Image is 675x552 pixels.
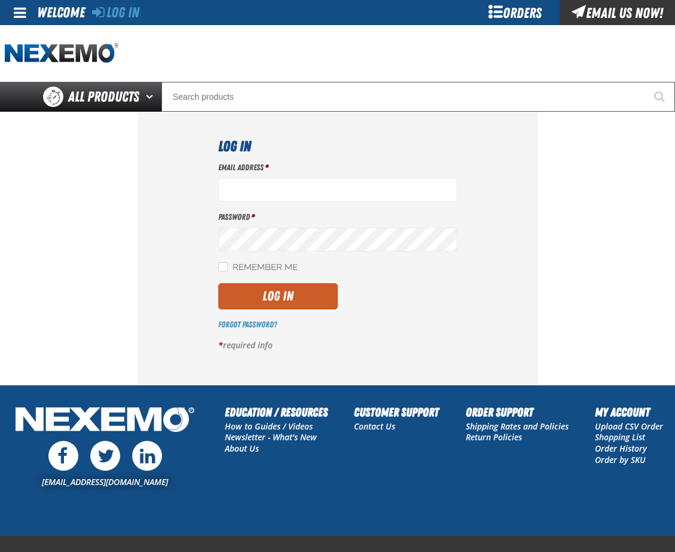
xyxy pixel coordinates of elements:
label: Remember Me [218,262,298,274]
a: Shipping Rates and Policies [466,421,569,432]
h2: My Account [595,403,663,421]
a: How to Guides / Videos [225,421,313,432]
a: Forgot Password? [218,320,277,329]
h1: Log In [218,136,457,157]
a: Order History [595,443,647,454]
img: Nexemo logo [5,43,118,64]
span: All Products [68,86,139,108]
a: Newsletter - What's New [225,431,317,443]
button: Open All Products pages [142,82,161,112]
label: Email Address [218,162,457,173]
h2: Education / Resources [225,403,328,421]
a: About Us [225,443,259,454]
a: Shopping List [595,431,645,443]
a: Home [5,43,118,64]
h2: Order Support [466,403,569,421]
label: Password [218,211,457,223]
a: Contact Us [354,421,395,432]
p: required info [218,340,457,351]
a: Order by SKU [595,454,646,465]
img: Nexemo Logo [12,403,198,438]
h2: Customer Support [354,403,439,421]
button: Log In [218,283,338,309]
input: Search [161,82,675,112]
a: Log In [92,4,139,21]
button: Start Searching [645,82,675,112]
a: Upload CSV Order [595,421,663,432]
input: Remember Me [218,262,228,272]
a: Return Policies [466,431,522,443]
a: [EMAIL_ADDRESS][DOMAIN_NAME] [42,476,168,487]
